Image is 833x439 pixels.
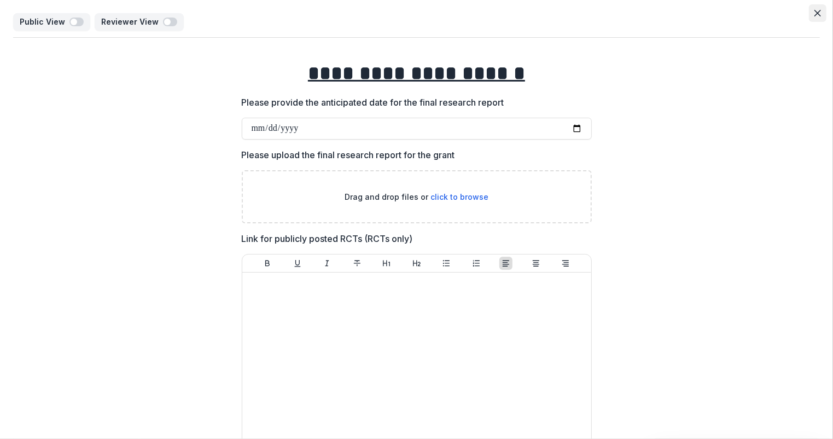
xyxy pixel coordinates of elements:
button: Ordered List [470,257,483,270]
p: Please provide the anticipated date for the final research report [242,96,504,109]
p: Public View [20,18,69,27]
button: Align Right [559,257,572,270]
button: Align Left [499,257,512,270]
p: Link for publicly posted RCTs (RCTs only) [242,232,413,245]
button: Public View [13,13,90,31]
span: click to browse [430,192,488,201]
button: Reviewer View [95,13,184,31]
button: Close [809,4,826,22]
p: Reviewer View [101,18,163,27]
button: Heading 1 [380,257,393,270]
button: Italicize [321,257,334,270]
p: Drag and drop files or [345,191,488,203]
button: Strike [351,257,364,270]
button: Heading 2 [410,257,423,270]
button: Bold [261,257,274,270]
button: Underline [291,257,304,270]
button: Bullet List [440,257,453,270]
p: Please upload the final research report for the grant [242,148,455,161]
button: Align Center [529,257,543,270]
